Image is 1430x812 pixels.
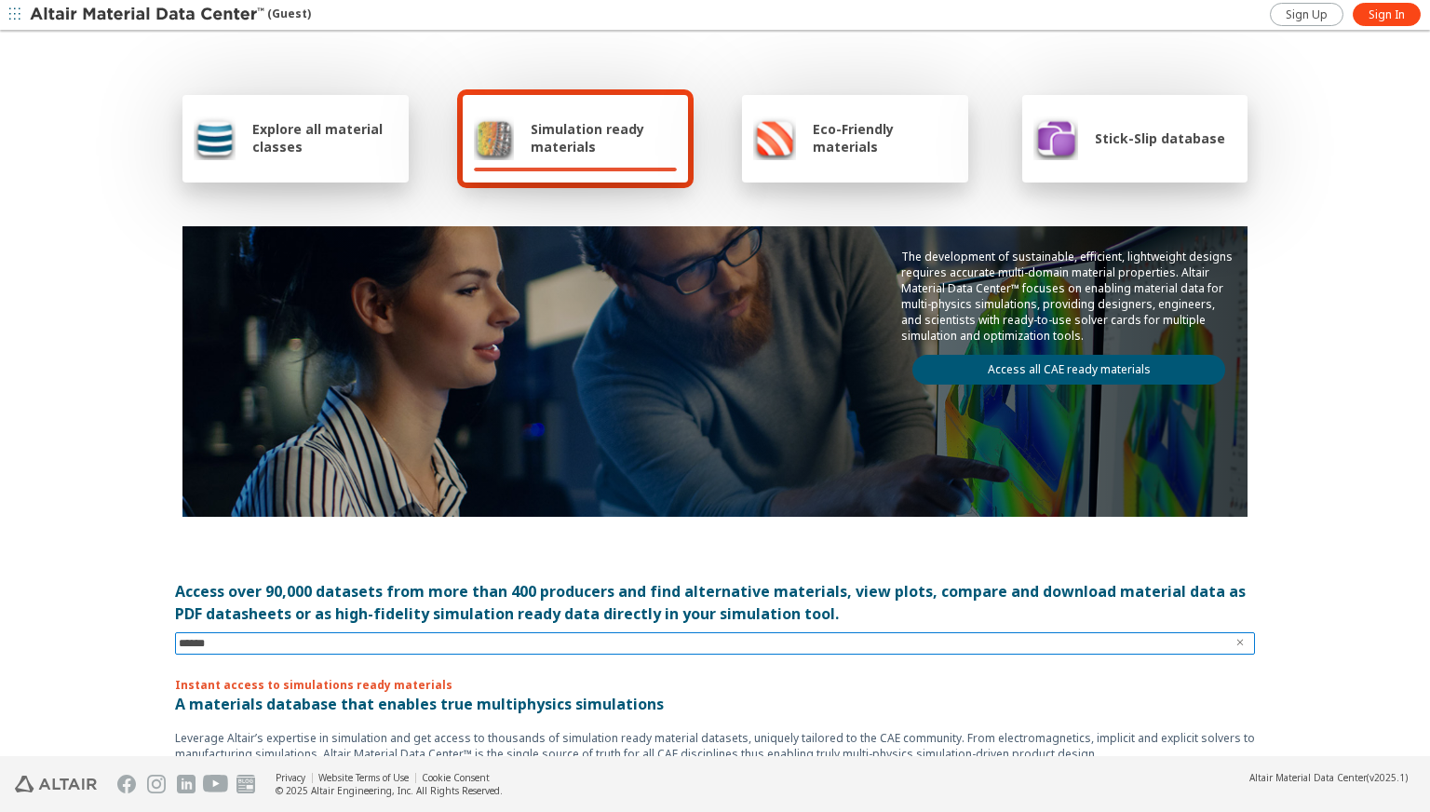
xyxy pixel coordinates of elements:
[422,771,490,784] a: Cookie Consent
[1249,771,1367,784] span: Altair Material Data Center
[175,677,1255,693] p: Instant access to simulations ready materials
[901,249,1236,344] p: The development of sustainable, efficient, lightweight designs requires accurate multi-domain mat...
[753,115,796,160] img: Eco-Friendly materials
[175,730,1255,762] p: Leverage Altair’s expertise in simulation and get access to thousands of simulation ready materia...
[1095,129,1225,147] span: Stick-Slip database
[30,6,267,24] img: Altair Material Data Center
[175,580,1255,625] div: Access over 90,000 datasets from more than 400 producers and find alternative materials, view plo...
[474,115,514,160] img: Simulation ready materials
[175,693,1255,715] p: A materials database that enables true multiphysics simulations
[194,115,236,160] img: Explore all material classes
[318,771,409,784] a: Website Terms of Use
[912,355,1225,385] a: Access all CAE ready materials
[1249,771,1408,784] div: (v2025.1)
[1033,115,1078,160] img: Stick-Slip database
[1225,632,1255,655] button: Clear text
[15,776,97,792] img: Altair Engineering
[252,120,398,156] span: Explore all material classes
[531,120,677,156] span: Simulation ready materials
[1286,7,1328,22] span: Sign Up
[813,120,956,156] span: Eco-Friendly materials
[276,771,305,784] a: Privacy
[1270,3,1343,26] a: Sign Up
[1369,7,1405,22] span: Sign In
[1353,3,1421,26] a: Sign In
[30,6,311,24] div: (Guest)
[276,784,503,797] div: © 2025 Altair Engineering, Inc. All Rights Reserved.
